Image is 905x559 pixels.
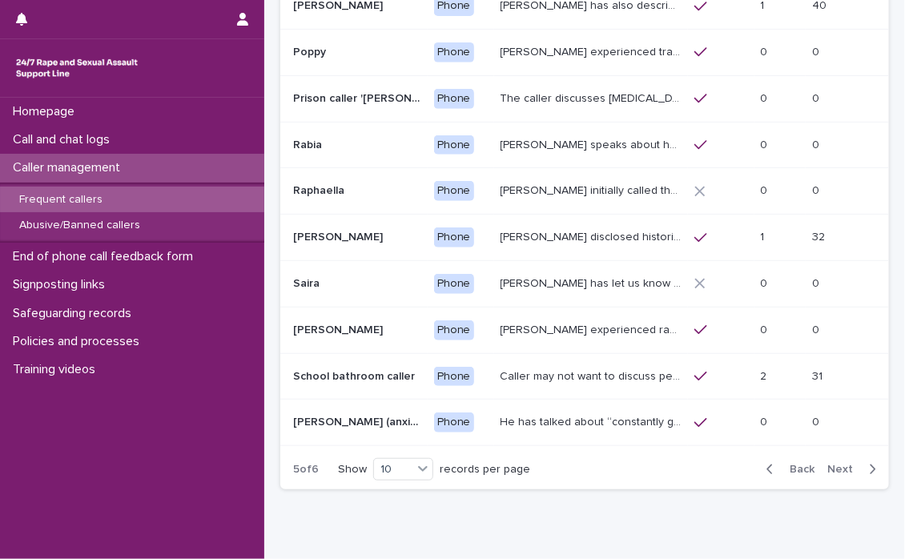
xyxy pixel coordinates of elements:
p: 0 [761,42,771,59]
p: Call and chat logs [6,132,123,147]
p: Raphaella [293,181,348,198]
p: Safeguarding records [6,306,144,321]
p: 0 [812,320,823,337]
p: [PERSON_NAME] [293,320,386,337]
tr: RaphaellaRaphaella Phone[PERSON_NAME] initially called the helpline because she believed that she... [280,168,889,215]
div: Phone [434,89,474,109]
p: 0 [761,89,771,106]
button: Back [754,462,821,477]
p: Shane (anxious male) [293,412,424,429]
p: Poppy [293,42,329,59]
div: Phone [434,227,474,247]
img: rhQMoQhaT3yELyF149Cw [13,52,141,84]
p: [PERSON_NAME] [293,227,386,244]
p: Saira [293,274,323,291]
tr: PoppyPoppy Phone[PERSON_NAME] experienced trauma as a child, witnessing her father raping her lat... [280,29,889,75]
p: 5 of 6 [280,450,332,489]
tr: [PERSON_NAME][PERSON_NAME] Phone[PERSON_NAME] disclosed historic repeated rape perpetrated by men... [280,215,889,261]
p: The caller discusses sexual abuse in prison. They may say that it is ongoing, and there is no one... [501,89,685,106]
div: Phone [434,274,474,294]
div: Phone [434,412,474,432]
p: 0 [812,89,823,106]
tr: [PERSON_NAME][PERSON_NAME] Phone[PERSON_NAME] experienced raped in her house by someone who stole... [280,307,889,353]
div: 10 [374,461,412,478]
span: Next [827,464,863,475]
p: 0 [812,274,823,291]
p: 0 [812,412,823,429]
tr: [PERSON_NAME] (anxious [DEMOGRAPHIC_DATA])[PERSON_NAME] (anxious [DEMOGRAPHIC_DATA]) PhoneHe has ... [280,400,889,446]
button: Next [821,462,889,477]
tr: RabiaRabia Phone[PERSON_NAME] speaks about herself and her children being drugged and raped in th... [280,122,889,168]
tr: School bathroom callerSchool bathroom caller PhoneCaller may not want to discuss personal details... [280,353,889,400]
p: Robin disclosed historic repeated rape perpetrated by men in London and Madrid. Often discusses c... [501,227,685,244]
p: Rabia speaks about herself and her children being drugged and raped in their own home and/ or bei... [501,135,685,152]
span: Back [780,464,814,475]
tr: SairaSaira Phone[PERSON_NAME] has let us know that she experienced CSA as a teenager: her brother... [280,260,889,307]
p: 0 [761,181,771,198]
div: Phone [434,367,474,387]
div: Phone [434,320,474,340]
p: records per page [440,463,530,477]
p: 0 [761,135,771,152]
p: Samantha experienced raped in her house by someone who stole her keys, it has been reported, the ... [501,320,685,337]
p: 31 [812,367,826,384]
p: 0 [812,181,823,198]
p: He has talked about “constantly getting his girlfriend pregnant.” And that his girlfriend had use... [501,412,685,429]
p: 0 [761,320,771,337]
div: Phone [434,181,474,201]
p: Policies and processes [6,334,152,349]
div: Phone [434,135,474,155]
p: 0 [761,274,771,291]
p: Saira has let us know that she experienced CSA as a teenager: her brother’s friend molested her (... [501,274,685,291]
p: Abusive/Banned callers [6,219,153,232]
p: Show [338,463,367,477]
p: Rabia [293,135,325,152]
p: Caller may not want to discuss personal details but she has mentioned being in year 10 and talks ... [501,367,685,384]
p: 0 [812,42,823,59]
p: 32 [812,227,828,244]
p: Training videos [6,362,108,377]
div: Phone [434,42,474,62]
p: Signposting links [6,277,118,292]
p: 2 [761,367,770,384]
p: 0 [761,412,771,429]
p: 1 [761,227,768,244]
p: School bathroom caller [293,367,418,384]
p: Raphaella initially called the helpline because she believed that she was abusing her mum by ‘pul... [501,181,685,198]
tr: Prison caller '[PERSON_NAME]'Prison caller '[PERSON_NAME]' PhoneThe caller discusses [MEDICAL_DAT... [280,75,889,122]
p: End of phone call feedback form [6,249,206,264]
p: Caller management [6,160,133,175]
p: Homepage [6,104,87,119]
p: Prison caller 'Billy' [293,89,424,106]
p: Frequent callers [6,193,115,207]
p: 0 [812,135,823,152]
p: Poppy experienced trauma as a child, witnessing her father raping her late mother, she recently l... [501,42,685,59]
